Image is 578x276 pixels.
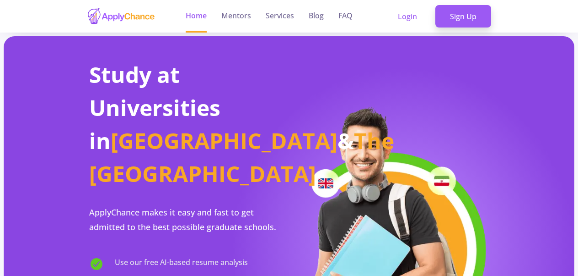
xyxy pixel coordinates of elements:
a: Sign Up [435,5,491,28]
span: Use our free AI-based resume analysis [115,257,248,271]
span: [GEOGRAPHIC_DATA] [111,126,337,155]
span: ApplyChance makes it easy and fast to get admitted to the best possible graduate schools. [89,207,276,232]
a: Login [383,5,432,28]
span: Study at Universities in [89,60,220,155]
span: & [337,126,354,155]
img: applychance logo [87,7,155,25]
